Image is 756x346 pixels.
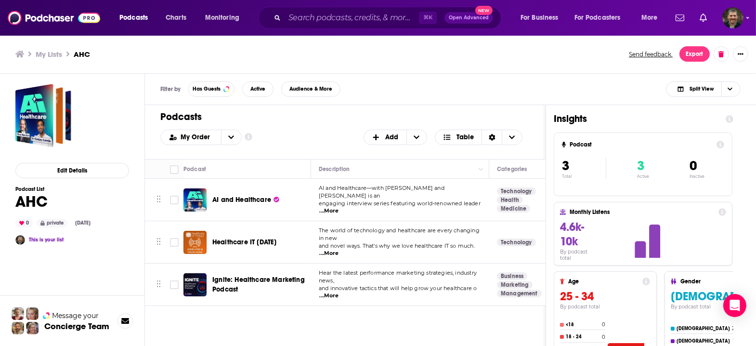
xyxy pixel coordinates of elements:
span: More [641,11,658,25]
h3: AHC [74,50,90,59]
button: Choose View [666,81,741,97]
span: AI and Healthcare [212,196,271,204]
span: Monitoring [205,11,239,25]
button: Move [156,193,162,207]
button: open menu [198,10,252,26]
span: Table [456,134,474,141]
h4: [DEMOGRAPHIC_DATA] [677,326,730,332]
input: Search podcasts, credits, & more... [285,10,419,26]
span: Has Guests [193,86,221,92]
a: Health [497,196,523,204]
h3: Podcast List [15,186,94,192]
img: Podchaser - Follow, Share and Rate Podcasts [8,9,100,27]
a: Show notifications dropdown [672,10,688,26]
div: Podcast [183,163,206,175]
span: Toggle select row [170,196,179,204]
a: Healthcare IT Today [183,231,207,254]
h4: 2 [732,325,735,332]
img: Ignite: Healthcare Marketing Podcast [183,273,207,296]
span: ...More [320,292,339,300]
button: open menu [161,134,221,141]
span: Hear the latest performance marketing strategies, industry news, [319,269,477,284]
h4: Age [568,278,639,285]
img: Jules Profile [26,307,39,320]
div: [DATE] [71,219,94,227]
span: Charts [166,11,186,25]
button: open menu [635,10,670,26]
a: Technology [497,239,536,246]
span: Toggle select row [170,280,179,289]
span: Toggle select row [170,238,179,247]
div: private [37,219,67,227]
button: Active [242,81,274,97]
span: 3 [562,158,569,174]
span: ...More [320,207,339,215]
button: open menu [514,10,571,26]
span: 3 [637,158,644,174]
span: Audience & More [289,86,332,92]
button: open menu [221,130,241,145]
h4: Podcast [570,141,713,148]
button: Audience & More [281,81,340,97]
span: Add [386,134,399,141]
h3: 25 - 34 [560,289,650,304]
div: 0 [15,219,33,227]
a: My Lists [36,50,62,59]
span: For Business [521,11,559,25]
button: Show More Button [733,46,748,62]
h4: Monthly Listens [570,209,714,215]
a: Show additional information [245,133,252,142]
span: Logged in as vincegalloro [722,7,743,28]
h1: Podcasts [160,111,522,123]
h4: 18 - 24 [566,334,600,340]
span: AI and Healthcare—with [PERSON_NAME] and [PERSON_NAME] is an [319,185,444,199]
a: Management [497,290,542,297]
a: AHC [15,84,79,147]
button: Move [156,235,162,250]
span: Active [250,86,265,92]
h3: Filter by [160,86,181,93]
img: AI and Healthcare [183,188,207,212]
span: 0 [690,158,697,174]
p: Total [562,174,606,179]
span: Split View [690,86,714,92]
button: Choose View [435,130,523,145]
a: Technology [497,187,536,195]
span: Ignite: Healthcare Marketing Podcast [212,276,305,293]
span: Podcasts [119,11,148,25]
img: User Profile [722,7,743,28]
span: Open Advanced [449,15,489,20]
button: open menu [568,10,635,26]
p: Active [637,174,649,179]
button: Has Guests [188,81,235,97]
a: Healthcare IT [DATE] [212,238,276,247]
span: For Podcasters [574,11,621,25]
button: Show profile menu [722,7,743,28]
p: Inactive [690,174,704,179]
img: Sydney Profile [12,307,24,320]
h4: [DEMOGRAPHIC_DATA] [677,338,731,344]
span: Message your [52,311,99,320]
button: Move [156,278,162,292]
h3: Concierge Team [44,321,109,331]
span: ...More [320,250,339,257]
img: Vince Galloro [15,235,25,245]
h1: Insights [554,113,718,125]
span: and innovative tactics that will help grow your healthcare o [319,285,477,292]
h1: AHC [15,192,94,211]
h4: 1 [733,338,735,344]
a: Ignite: Healthcare Marketing Podcast [212,275,308,294]
span: 4.6k-10k [560,220,584,249]
span: New [475,6,493,15]
div: Open Intercom Messenger [723,294,746,317]
button: + Add [364,130,427,145]
button: Column Actions [475,164,487,175]
button: Export [679,46,710,62]
img: Jon Profile [12,322,24,334]
div: Sort Direction [482,130,502,145]
a: Business [497,272,527,280]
